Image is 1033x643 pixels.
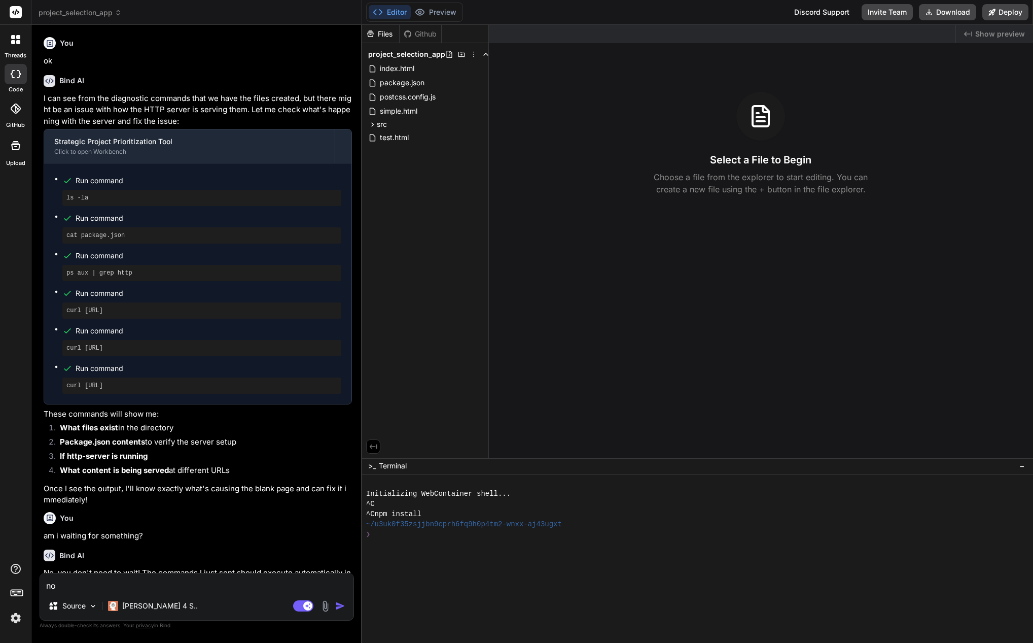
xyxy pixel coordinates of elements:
span: ^Cnpm install [366,509,421,519]
span: project_selection_app [39,8,122,18]
span: Show preview [975,29,1025,39]
h6: Bind AI [59,551,84,561]
span: Run command [76,213,341,223]
span: simple.html [379,105,418,117]
button: Deploy [982,4,1028,20]
button: Editor [369,5,411,19]
strong: Package.json contents [60,437,145,447]
li: in the directory [52,422,352,436]
span: package.json [379,77,425,89]
span: Terminal [379,461,407,471]
span: postcss.config.js [379,91,437,103]
li: at different URLs [52,465,352,479]
span: Run command [76,251,341,261]
button: Invite Team [862,4,913,20]
span: ~/u3uk0f35zsjjbn9cprh6fq9h0p4tm2-wnxx-aj43ugxt [366,519,562,529]
span: index.html [379,62,415,75]
label: GitHub [6,121,25,129]
textarea: no [40,573,353,592]
span: Run command [76,176,341,186]
pre: ps aux | grep http [66,269,337,277]
span: privacy [136,622,154,628]
label: threads [5,51,26,60]
p: am i waiting for something? [44,530,352,542]
h6: You [60,38,74,48]
div: Files [362,29,399,39]
span: >_ [368,461,376,471]
button: Download [919,4,976,20]
span: Run command [76,363,341,374]
span: ❯ [366,529,371,539]
span: Run command [76,288,341,298]
img: settings [7,610,24,627]
strong: What content is being served [60,465,169,475]
p: Once I see the output, I'll know exactly what's causing the blank page and can fix it immediately! [44,483,352,506]
pre: curl [URL] [66,307,337,315]
span: Initializing WebContainer shell... [366,489,511,499]
p: I can see from the diagnostic commands that we have the files created, but there might be an issu... [44,93,352,127]
h6: You [60,513,74,523]
button: Strategic Project Prioritization ToolClick to open Workbench [44,129,335,163]
p: Choose a file from the explorer to start editing. You can create a new file using the + button in... [647,171,874,195]
pre: ls -la [66,194,337,202]
button: − [1017,458,1027,474]
img: attachment [319,600,331,612]
h6: Bind AI [59,76,84,86]
pre: curl [URL] [66,344,337,352]
img: Claude 4 Sonnet [108,601,118,611]
li: to verify the server setup [52,436,352,451]
strong: If http-server is running [60,451,148,461]
pre: cat package.json [66,231,337,240]
p: Always double-check its answers. Your in Bind [40,621,354,630]
strong: What files exist [60,423,118,432]
span: project_selection_app [368,49,445,59]
div: Github [400,29,441,39]
label: code [9,85,23,94]
span: src [377,119,387,129]
p: These commands will show me: [44,409,352,420]
span: test.html [379,131,410,144]
span: ^C [366,499,375,509]
img: Pick Models [89,602,97,611]
div: Strategic Project Prioritization Tool [54,137,325,147]
p: ok [44,55,352,67]
h3: Select a File to Begin [710,153,811,167]
span: Run command [76,326,341,336]
pre: curl [URL] [66,382,337,390]
span: − [1019,461,1025,471]
button: Preview [411,5,460,19]
label: Upload [6,159,25,167]
div: Discord Support [788,4,856,20]
div: Click to open Workbench [54,148,325,156]
p: Source [62,601,86,611]
p: [PERSON_NAME] 4 S.. [122,601,198,611]
img: icon [335,601,345,611]
p: No, you don't need to wait! The commands I just sent should execute automatically in your environ... [44,567,352,590]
